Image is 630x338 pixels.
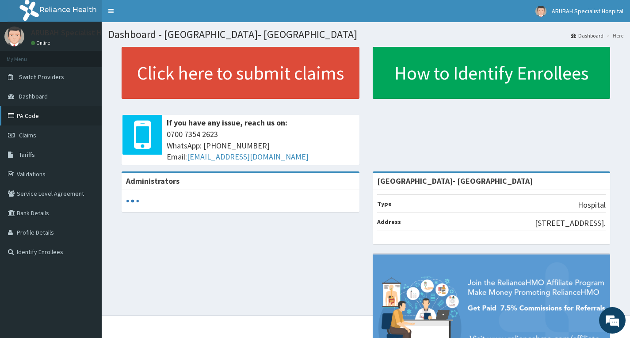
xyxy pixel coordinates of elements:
img: User Image [4,27,24,46]
p: Hospital [578,199,606,211]
li: Here [604,32,623,39]
span: Switch Providers [19,73,64,81]
p: [STREET_ADDRESS]. [535,217,606,229]
span: 0700 7354 2623 WhatsApp: [PHONE_NUMBER] Email: [167,129,355,163]
b: Address [377,218,401,226]
span: Claims [19,131,36,139]
span: Tariffs [19,151,35,159]
a: Online [31,40,52,46]
svg: audio-loading [126,194,139,208]
a: Click here to submit claims [122,47,359,99]
a: [EMAIL_ADDRESS][DOMAIN_NAME] [187,152,309,162]
span: Dashboard [19,92,48,100]
p: ARUBAH Specialist Hospital [31,29,126,37]
span: ARUBAH Specialist Hospital [552,7,623,15]
a: Dashboard [571,32,603,39]
h1: Dashboard - [GEOGRAPHIC_DATA]- [GEOGRAPHIC_DATA] [108,29,623,40]
img: User Image [535,6,546,17]
strong: [GEOGRAPHIC_DATA]- [GEOGRAPHIC_DATA] [377,176,533,186]
b: If you have any issue, reach us on: [167,118,287,128]
b: Type [377,200,392,208]
b: Administrators [126,176,179,186]
a: How to Identify Enrollees [373,47,611,99]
